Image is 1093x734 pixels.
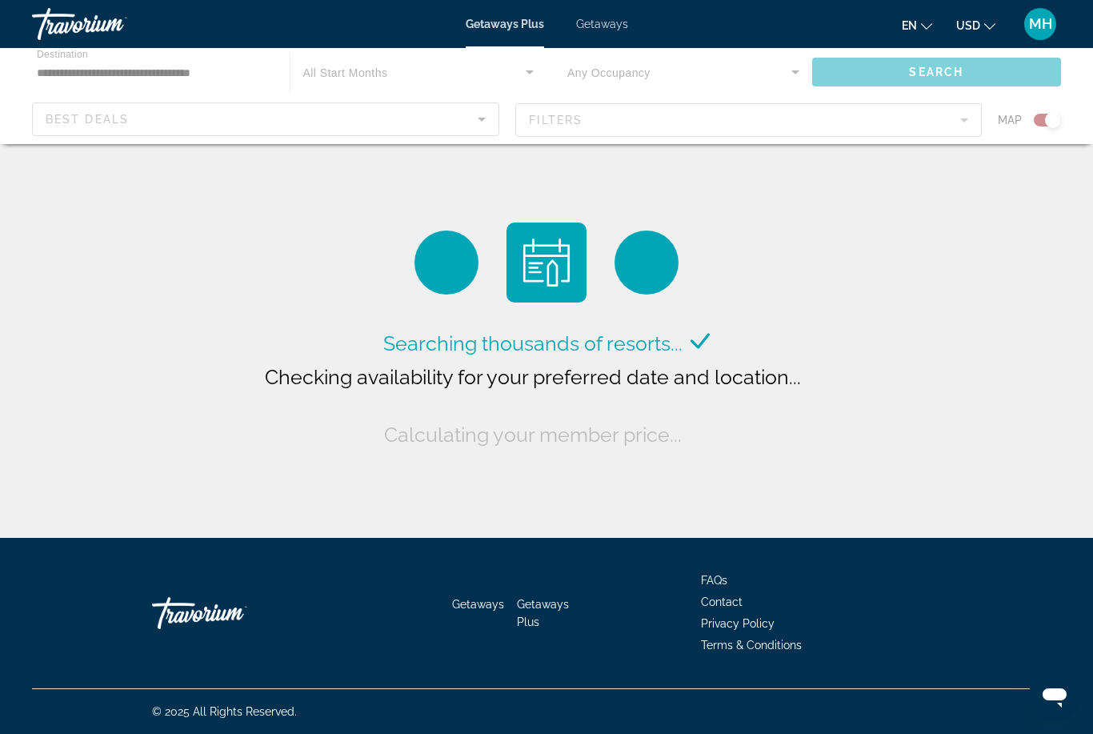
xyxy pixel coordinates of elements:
[265,365,801,389] span: Checking availability for your preferred date and location...
[384,423,682,447] span: Calculating your member price...
[902,19,917,32] span: en
[152,589,312,637] a: Travorium
[956,19,980,32] span: USD
[701,617,775,630] a: Privacy Policy
[701,639,802,652] a: Terms & Conditions
[701,596,743,608] a: Contact
[1029,670,1080,721] iframe: Button to launch messaging window
[32,3,192,45] a: Travorium
[152,705,297,718] span: © 2025 All Rights Reserved.
[956,14,995,37] button: Change currency
[1019,7,1061,41] button: User Menu
[576,18,628,30] a: Getaways
[902,14,932,37] button: Change language
[466,18,544,30] a: Getaways Plus
[701,574,727,587] a: FAQs
[383,331,683,355] span: Searching thousands of resorts...
[1029,16,1052,32] span: MH
[517,598,569,628] a: Getaways Plus
[452,598,504,611] a: Getaways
